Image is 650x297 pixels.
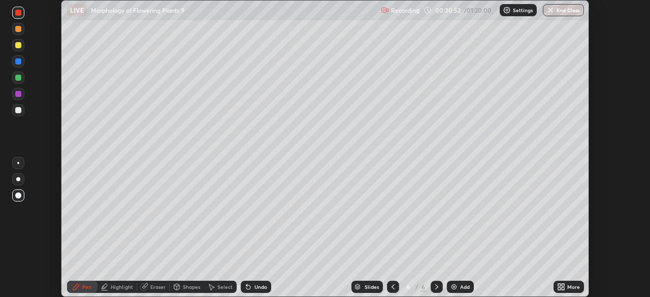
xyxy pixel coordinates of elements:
[111,284,133,289] div: Highlight
[381,6,389,14] img: recording.375f2c34.svg
[91,6,184,14] p: Morphology of Flowering Plants 9
[254,284,267,289] div: Undo
[82,284,91,289] div: Pen
[415,284,418,290] div: /
[183,284,200,289] div: Shapes
[217,284,233,289] div: Select
[403,284,413,290] div: 6
[420,282,427,291] div: 6
[70,6,84,14] p: LIVE
[365,284,379,289] div: Slides
[460,284,470,289] div: Add
[513,8,533,13] p: Settings
[567,284,580,289] div: More
[450,283,458,291] img: add-slide-button
[543,4,584,16] button: End Class
[391,7,419,14] p: Recording
[150,284,166,289] div: Eraser
[503,6,511,14] img: class-settings-icons
[546,6,555,14] img: end-class-cross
